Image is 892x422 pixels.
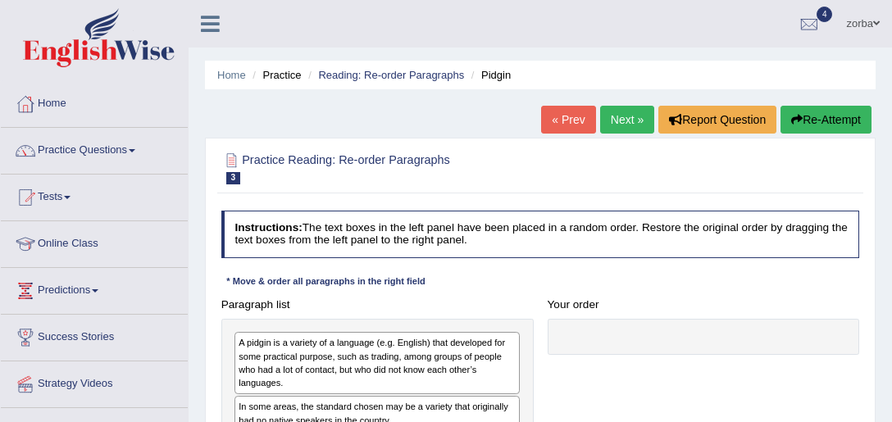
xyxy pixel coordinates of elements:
[1,175,188,216] a: Tests
[1,268,188,309] a: Predictions
[600,106,654,134] a: Next »
[234,221,302,234] b: Instructions:
[658,106,776,134] button: Report Question
[1,81,188,122] a: Home
[234,332,520,393] div: A pidgin is a variety of a language (e.g. English) that developed for some practical purpose, suc...
[1,361,188,402] a: Strategy Videos
[467,67,511,83] li: Pidgin
[221,275,431,289] div: * Move & order all paragraphs in the right field
[817,7,833,22] span: 4
[1,221,188,262] a: Online Class
[548,299,860,311] h4: Your order
[248,67,301,83] li: Practice
[221,299,534,311] h4: Paragraph list
[221,211,860,257] h4: The text boxes in the left panel have been placed in a random order. Restore the original order b...
[541,106,595,134] a: « Prev
[1,315,188,356] a: Success Stories
[221,150,617,184] h2: Practice Reading: Re-order Paragraphs
[318,69,464,81] a: Reading: Re-order Paragraphs
[1,128,188,169] a: Practice Questions
[226,172,241,184] span: 3
[780,106,872,134] button: Re-Attempt
[217,69,246,81] a: Home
